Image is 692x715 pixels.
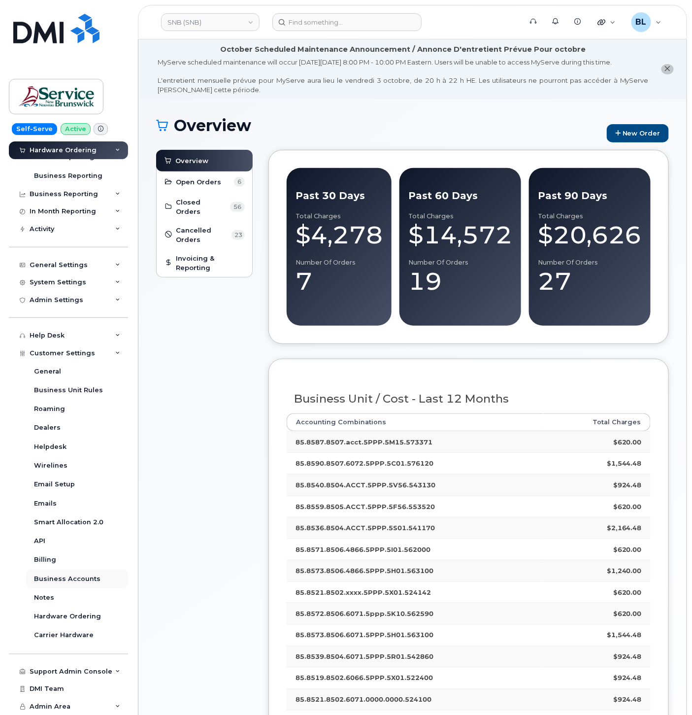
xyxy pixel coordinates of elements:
[158,58,649,94] div: MyServe scheduled maintenance will occur [DATE][DATE] 8:00 PM - 10:00 PM Eastern. Users will be u...
[538,220,642,250] div: $20,626
[296,524,435,532] strong: 85.8536.8504.ACCT.5PPP.5S01.541170
[296,503,435,511] strong: 85.8559.8505.ACCT.5PPP.5F56.553520
[296,438,432,446] strong: 85.8587.8507.acct.5PPP.5M15.573371
[234,177,245,187] span: 6
[296,481,435,489] strong: 85.8540.8504.ACCT.5PPP.5V56.543130
[164,254,245,272] a: Invoicing & Reporting
[296,259,383,267] div: Number of Orders
[296,631,433,639] strong: 85.8573.8506.6071.5PPP.5H01.563100
[164,155,245,167] a: Overview
[538,189,642,203] div: Past 90 Days
[176,226,229,244] span: Cancelled Orders
[613,674,642,682] strong: $924.48
[156,117,602,134] h1: Overview
[543,413,651,431] th: Total Charges
[408,259,512,267] div: Number of Orders
[287,413,543,431] th: Accounting Combinations
[164,198,245,216] a: Closed Orders 56
[296,459,433,467] strong: 85.8590.8507.6072.5PPP.5C01.576120
[661,64,674,74] button: close notification
[296,220,383,250] div: $4,278
[176,177,222,187] span: Open Orders
[231,230,245,240] span: 23
[294,393,643,405] h3: Business Unit / Cost - Last 12 Months
[607,124,669,142] a: New Order
[296,189,383,203] div: Past 30 Days
[607,631,642,639] strong: $1,544.48
[408,267,512,296] div: 19
[221,44,586,55] div: October Scheduled Maintenance Announcement / Annonce D'entretient Prévue Pour octobre
[613,653,642,661] strong: $924.48
[538,259,642,267] div: Number of Orders
[408,212,512,220] div: Total Charges
[613,438,642,446] strong: $620.00
[230,202,245,212] span: 56
[613,545,642,553] strong: $620.00
[607,524,642,532] strong: $2,164.48
[164,226,245,244] a: Cancelled Orders 23
[408,189,512,203] div: Past 60 Days
[296,567,433,575] strong: 85.8573.8506.4866.5PPP.5H01.563100
[296,674,433,682] strong: 85.8519.8502.6066.5PPP.5X01.522400
[408,220,512,250] div: $14,572
[176,254,245,272] span: Invoicing & Reporting
[607,459,642,467] strong: $1,544.48
[607,567,642,575] strong: $1,240.00
[613,588,642,596] strong: $620.00
[176,156,209,166] span: Overview
[296,267,383,296] div: 7
[296,653,433,661] strong: 85.8539.8504.6071.5PPP.5R01.542860
[296,588,431,596] strong: 85.8521.8502.xxxx.5PPP.5X01.524142
[613,696,642,704] strong: $924.48
[176,198,227,216] span: Closed Orders
[296,610,433,617] strong: 85.8572.8506.6071.5ppp.5K10.562590
[296,545,430,553] strong: 85.8571.8506.4866.5PPP.5I01.562000
[613,481,642,489] strong: $924.48
[613,503,642,511] strong: $620.00
[538,267,642,296] div: 27
[296,696,431,704] strong: 85.8521.8502.6071.0000.0000.524100
[164,176,245,188] a: Open Orders 6
[538,212,642,220] div: Total Charges
[613,610,642,617] strong: $620.00
[296,212,383,220] div: Total Charges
